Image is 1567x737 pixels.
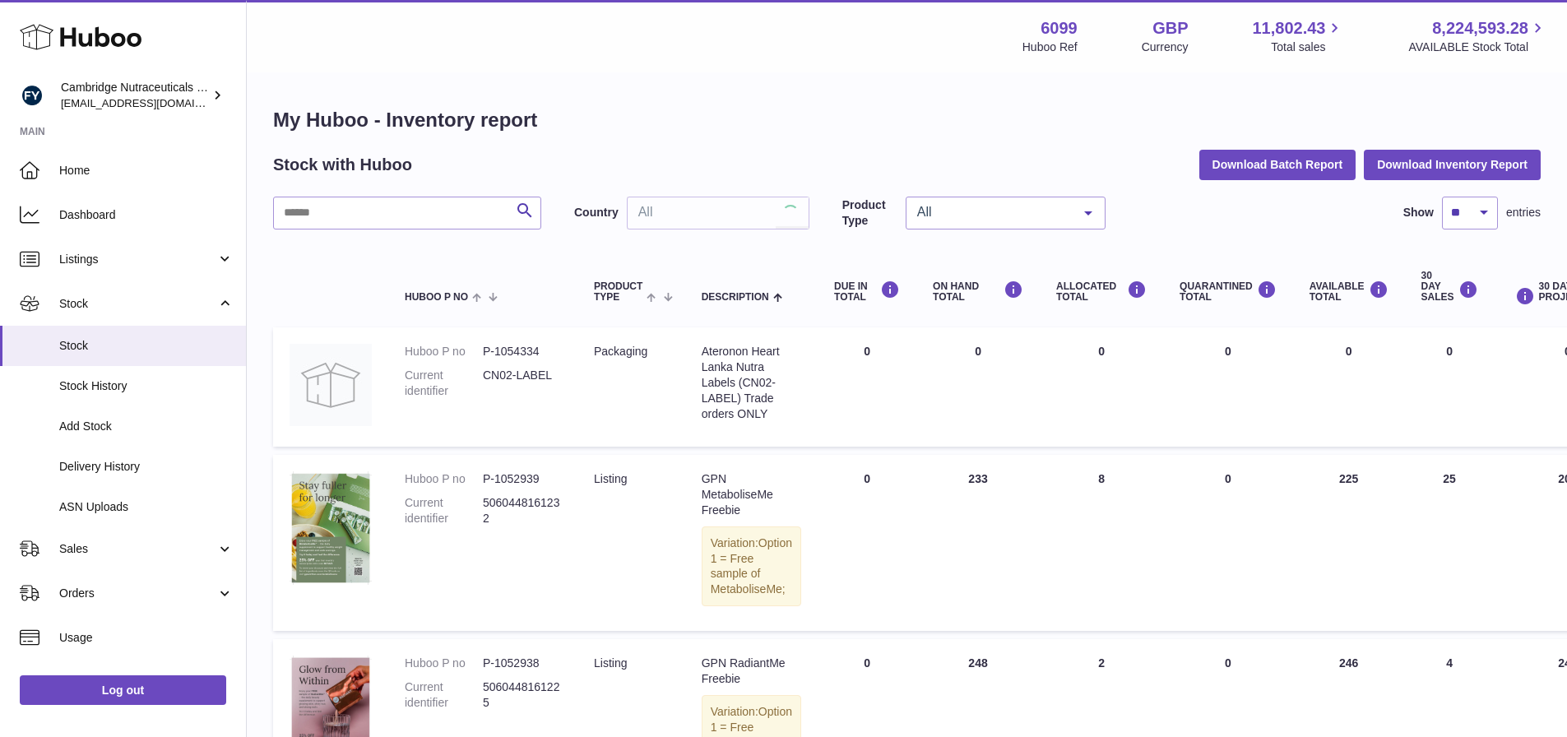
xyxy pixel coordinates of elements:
[1408,39,1547,55] span: AVAILABLE Stock Total
[1225,472,1231,485] span: 0
[1040,327,1163,447] td: 0
[61,96,242,109] span: [EMAIL_ADDRESS][DOMAIN_NAME]
[1364,150,1541,179] button: Download Inventory Report
[483,495,561,526] dd: 5060448161232
[594,656,627,670] span: listing
[405,292,468,303] span: Huboo P no
[1506,205,1541,220] span: entries
[59,207,234,223] span: Dashboard
[594,345,647,358] span: packaging
[818,327,916,447] td: 0
[59,338,234,354] span: Stock
[711,536,792,596] span: Option 1 = Free sample of MetaboliseMe;
[842,197,897,229] label: Product Type
[702,526,801,607] div: Variation:
[1252,17,1344,55] a: 11,802.43 Total sales
[1403,205,1434,220] label: Show
[405,656,483,671] dt: Huboo P no
[594,472,627,485] span: listing
[405,495,483,526] dt: Current identifier
[273,154,412,176] h2: Stock with Huboo
[483,679,561,711] dd: 5060448161225
[1252,17,1325,39] span: 11,802.43
[59,163,234,178] span: Home
[59,459,234,475] span: Delivery History
[483,344,561,359] dd: P-1054334
[1405,327,1495,447] td: 0
[1199,150,1356,179] button: Download Batch Report
[702,292,769,303] span: Description
[273,107,1541,133] h1: My Huboo - Inventory report
[61,80,209,111] div: Cambridge Nutraceuticals Ltd
[916,455,1040,631] td: 233
[1405,455,1495,631] td: 25
[1421,271,1478,304] div: 30 DAY SALES
[1056,280,1147,303] div: ALLOCATED Total
[1022,39,1078,55] div: Huboo Ref
[834,280,900,303] div: DUE IN TOTAL
[1271,39,1344,55] span: Total sales
[290,471,372,585] img: product image
[405,471,483,487] dt: Huboo P no
[290,344,372,426] img: product image
[405,344,483,359] dt: Huboo P no
[1225,345,1231,358] span: 0
[483,471,561,487] dd: P-1052939
[1310,280,1389,303] div: AVAILABLE Total
[1040,455,1163,631] td: 8
[483,368,561,399] dd: CN02-LABEL
[1180,280,1277,303] div: QUARANTINED Total
[59,499,234,515] span: ASN Uploads
[916,327,1040,447] td: 0
[1293,327,1405,447] td: 0
[1408,17,1547,55] a: 8,224,593.28 AVAILABLE Stock Total
[59,419,234,434] span: Add Stock
[1041,17,1078,39] strong: 6099
[20,675,226,705] a: Log out
[59,630,234,646] span: Usage
[1432,17,1528,39] span: 8,224,593.28
[1225,656,1231,670] span: 0
[1152,17,1188,39] strong: GBP
[913,204,1072,220] span: All
[59,541,216,557] span: Sales
[594,281,642,303] span: Product Type
[574,205,619,220] label: Country
[702,344,801,421] div: Ateronon Heart Lanka Nutra Labels (CN02-LABEL) Trade orders ONLY
[405,368,483,399] dt: Current identifier
[20,83,44,108] img: internalAdmin-6099@internal.huboo.com
[1293,455,1405,631] td: 225
[702,471,801,518] div: GPN MetaboliseMe Freebie
[702,656,801,687] div: GPN RadiantMe Freebie
[483,656,561,671] dd: P-1052938
[1142,39,1189,55] div: Currency
[59,296,216,312] span: Stock
[933,280,1023,303] div: ON HAND Total
[818,455,916,631] td: 0
[59,586,216,601] span: Orders
[59,252,216,267] span: Listings
[59,378,234,394] span: Stock History
[405,679,483,711] dt: Current identifier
